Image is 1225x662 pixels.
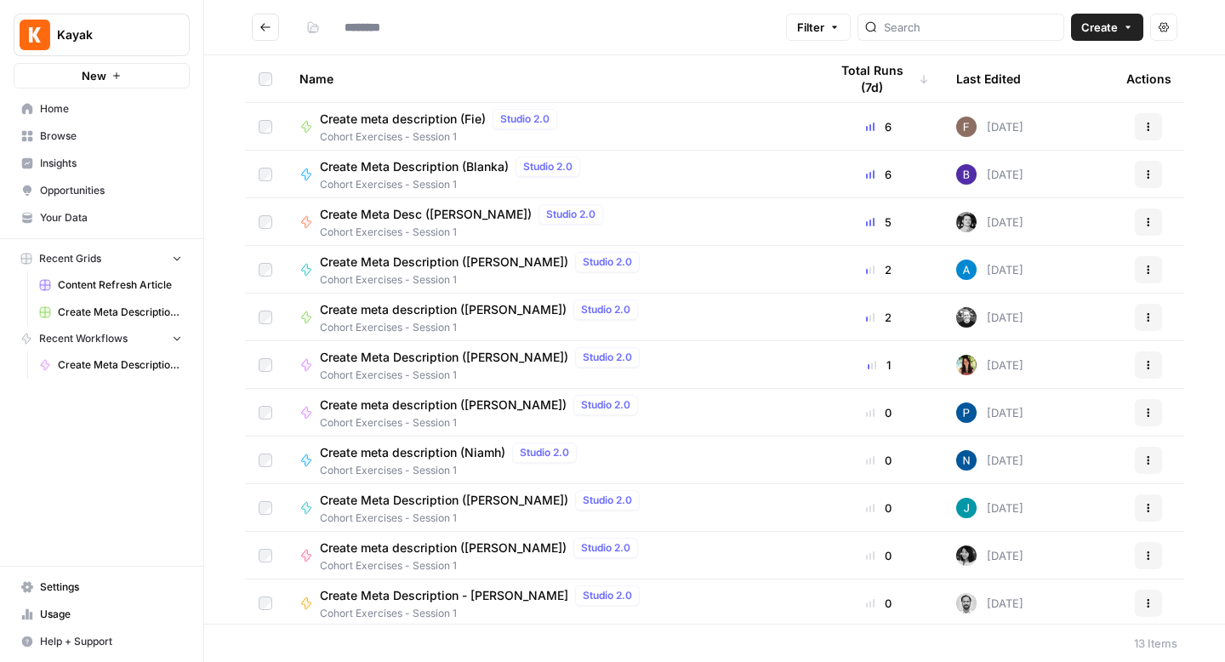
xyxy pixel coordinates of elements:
[40,210,182,225] span: Your Data
[58,277,182,293] span: Content Refresh Article
[320,254,568,271] span: Create Meta Description ([PERSON_NAME])
[320,368,647,383] span: Cohort Exercises - Session 1
[320,158,509,175] span: Create Meta Description (Blanka)
[829,166,929,183] div: 6
[299,109,801,145] a: Create meta description (Fie)Studio 2.0Cohort Exercises - Session 1
[252,14,279,41] button: Go back
[581,302,630,317] span: Studio 2.0
[523,159,573,174] span: Studio 2.0
[58,357,182,373] span: Create Meta Description ([PERSON_NAME])
[14,574,190,601] a: Settings
[829,404,929,421] div: 0
[956,212,1023,232] div: [DATE]
[320,415,645,431] span: Cohort Exercises - Session 1
[829,261,929,278] div: 2
[31,351,190,379] a: Create Meta Description ([PERSON_NAME])
[956,355,977,375] img: e4v89f89x2fg3vu1gtqy01mqi6az
[14,177,190,204] a: Opportunities
[320,177,587,192] span: Cohort Exercises - Session 1
[14,246,190,271] button: Recent Grids
[583,588,632,603] span: Studio 2.0
[1081,19,1118,36] span: Create
[829,595,929,612] div: 0
[40,579,182,595] span: Settings
[14,63,190,88] button: New
[14,326,190,351] button: Recent Workflows
[299,538,801,574] a: Create meta description ([PERSON_NAME])Studio 2.0Cohort Exercises - Session 1
[956,593,977,613] img: lemk4kch0nuxk7w1xh7asgdteu4z
[320,463,584,478] span: Cohort Exercises - Session 1
[956,402,1023,423] div: [DATE]
[320,558,645,574] span: Cohort Exercises - Session 1
[299,442,801,478] a: Create meta description (Niamh)Studio 2.0Cohort Exercises - Session 1
[956,498,1023,518] div: [DATE]
[299,300,801,335] a: Create meta description ([PERSON_NAME])Studio 2.0Cohort Exercises - Session 1
[829,547,929,564] div: 0
[956,117,977,137] img: tctyxljblf40chzqxflm8vgl4vpd
[39,251,101,266] span: Recent Grids
[829,118,929,135] div: 6
[829,309,929,326] div: 2
[299,585,801,621] a: Create Meta Description - [PERSON_NAME]Studio 2.0Cohort Exercises - Session 1
[797,19,824,36] span: Filter
[884,19,1057,36] input: Search
[956,307,977,328] img: a2eqamhmdthocwmr1l2lqiqck0lu
[956,545,1023,566] div: [DATE]
[14,628,190,655] button: Help + Support
[14,95,190,123] a: Home
[829,55,929,102] div: Total Runs (7d)
[956,260,977,280] img: o3cqybgnmipr355j8nz4zpq1mc6x
[299,204,801,240] a: Create Meta Desc ([PERSON_NAME])Studio 2.0Cohort Exercises - Session 1
[320,492,568,509] span: Create Meta Description ([PERSON_NAME])
[299,55,801,102] div: Name
[320,349,568,366] span: Create Meta Description ([PERSON_NAME])
[320,397,567,414] span: Create meta description ([PERSON_NAME])
[829,214,929,231] div: 5
[956,450,977,471] img: n7pe0zs00y391qjouxmgrq5783et
[20,20,50,50] img: Kayak Logo
[14,204,190,231] a: Your Data
[320,206,532,223] span: Create Meta Desc ([PERSON_NAME])
[320,587,568,604] span: Create Meta Description - [PERSON_NAME]
[320,272,647,288] span: Cohort Exercises - Session 1
[40,634,182,649] span: Help + Support
[956,355,1023,375] div: [DATE]
[956,164,1023,185] div: [DATE]
[320,111,486,128] span: Create meta description (Fie)
[299,157,801,192] a: Create Meta Description (Blanka)Studio 2.0Cohort Exercises - Session 1
[40,156,182,171] span: Insights
[581,397,630,413] span: Studio 2.0
[31,299,190,326] a: Create Meta Description ([PERSON_NAME]) Grid
[14,123,190,150] a: Browse
[58,305,182,320] span: Create Meta Description ([PERSON_NAME]) Grid
[1071,14,1143,41] button: Create
[829,452,929,469] div: 0
[583,254,632,270] span: Studio 2.0
[520,445,569,460] span: Studio 2.0
[956,212,977,232] img: 4vx69xode0b6rvenq8fzgxnr47hp
[583,350,632,365] span: Studio 2.0
[320,511,647,526] span: Cohort Exercises - Session 1
[956,117,1023,137] div: [DATE]
[40,183,182,198] span: Opportunities
[320,129,564,145] span: Cohort Exercises - Session 1
[829,357,929,374] div: 1
[581,540,630,556] span: Studio 2.0
[956,402,977,423] img: pl7e58t6qlk7gfgh2zr3oyga3gis
[299,347,801,383] a: Create Meta Description ([PERSON_NAME])Studio 2.0Cohort Exercises - Session 1
[956,593,1023,613] div: [DATE]
[40,101,182,117] span: Home
[956,545,977,566] img: 0w16hsb9dp3affd7irj0qqs67ma2
[956,164,977,185] img: jvddonxhcv6d8mdj523g41zi7sv7
[956,450,1023,471] div: [DATE]
[14,601,190,628] a: Usage
[320,320,645,335] span: Cohort Exercises - Session 1
[956,498,977,518] img: t1tavke639zaj8z079xy2f7i1bag
[57,26,160,43] span: Kayak
[40,607,182,622] span: Usage
[82,67,106,84] span: New
[299,490,801,526] a: Create Meta Description ([PERSON_NAME])Studio 2.0Cohort Exercises - Session 1
[320,444,505,461] span: Create meta description (Niamh)
[500,111,550,127] span: Studio 2.0
[320,225,610,240] span: Cohort Exercises - Session 1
